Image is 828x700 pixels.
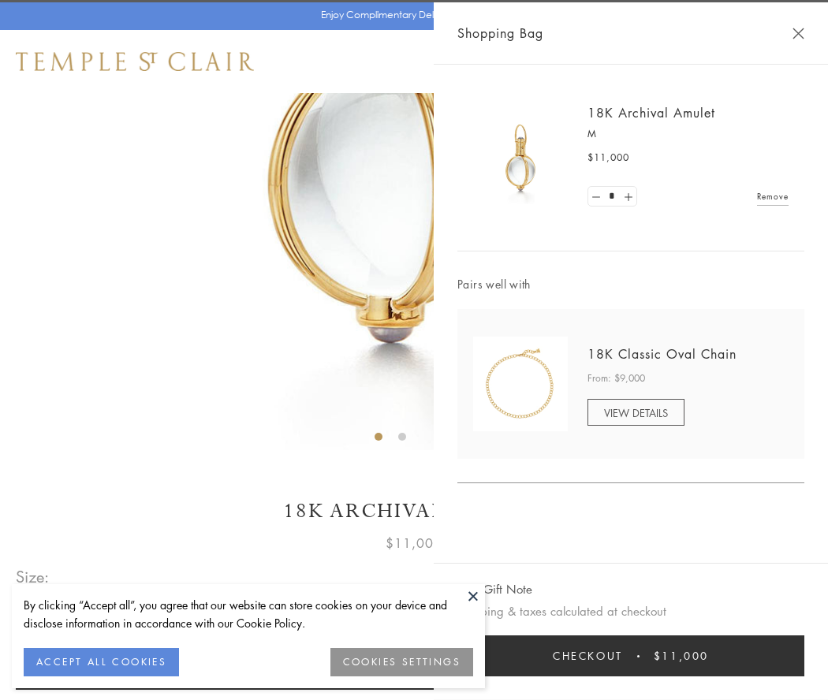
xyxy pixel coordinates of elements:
[16,52,254,71] img: Temple St. Clair
[654,647,709,665] span: $11,000
[588,187,604,207] a: Set quantity to 0
[553,647,623,665] span: Checkout
[587,399,684,426] a: VIEW DETAILS
[457,601,804,621] p: Shipping & taxes calculated at checkout
[321,7,500,23] p: Enjoy Complimentary Delivery & Returns
[587,150,629,166] span: $11,000
[16,497,812,525] h1: 18K Archival Amulet
[620,187,636,207] a: Set quantity to 2
[587,104,715,121] a: 18K Archival Amulet
[386,533,442,553] span: $11,000
[604,405,668,420] span: VIEW DETAILS
[473,110,568,205] img: 18K Archival Amulet
[24,596,473,632] div: By clicking “Accept all”, you agree that our website can store cookies on your device and disclos...
[330,648,473,676] button: COOKIES SETTINGS
[587,370,645,386] span: From: $9,000
[457,23,543,43] span: Shopping Bag
[473,337,568,431] img: N88865-OV18
[587,126,789,142] p: M
[793,28,804,39] button: Close Shopping Bag
[757,188,789,205] a: Remove
[16,564,50,590] span: Size:
[457,579,532,599] button: Add Gift Note
[587,345,737,363] a: 18K Classic Oval Chain
[24,648,179,676] button: ACCEPT ALL COOKIES
[457,275,804,293] span: Pairs well with
[457,635,804,676] button: Checkout $11,000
